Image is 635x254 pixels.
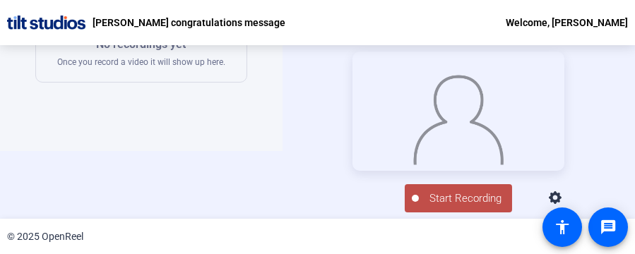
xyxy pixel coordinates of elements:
button: Start Recording [405,184,512,212]
img: overlay [413,70,505,165]
p: [PERSON_NAME] congratulations message [93,14,285,31]
mat-icon: message [600,219,617,236]
img: OpenReel logo [7,16,85,30]
div: Once you record a video it will show up here. [57,36,225,68]
div: Welcome, [PERSON_NAME] [506,14,628,31]
div: © 2025 OpenReel [7,229,83,244]
mat-icon: accessibility [554,219,571,236]
span: Start Recording [419,190,512,207]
